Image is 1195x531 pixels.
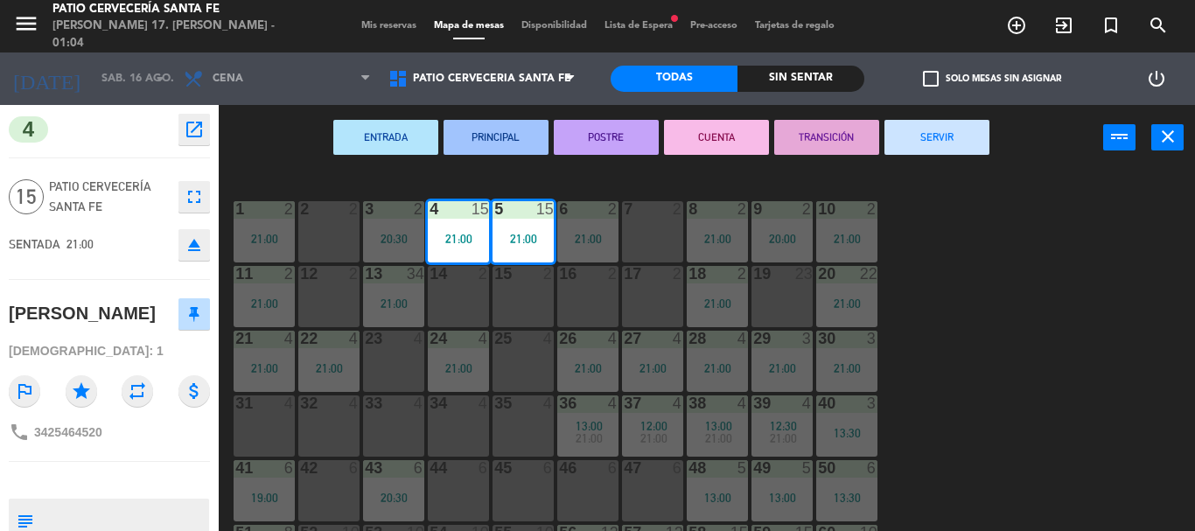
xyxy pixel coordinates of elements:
div: 2 [349,266,360,282]
button: menu [13,10,39,43]
button: TRANSICIÓN [774,120,879,155]
div: 20 [818,266,819,282]
div: 33 [365,395,366,411]
div: 21:00 [234,362,295,374]
div: 4 [737,395,748,411]
div: Sin sentar [737,66,864,92]
div: 29 [753,331,754,346]
span: 3425464520 [34,425,102,439]
span: Mapa de mesas [425,21,513,31]
div: 2 [284,266,295,282]
div: 4 [479,395,489,411]
i: add_circle_outline [1006,15,1027,36]
div: 3 [802,331,813,346]
div: 21 [235,331,236,346]
button: ENTRADA [333,120,438,155]
div: 2 [737,201,748,217]
i: open_in_new [184,119,205,140]
div: 2 [802,201,813,217]
div: 26 [559,331,560,346]
button: power_input [1103,124,1136,150]
div: 21:00 [234,233,295,245]
i: attach_money [178,375,210,407]
div: 5 [494,201,495,217]
div: 23 [365,331,366,346]
span: 12:30 [770,419,797,433]
button: open_in_new [178,114,210,145]
i: power_input [1109,126,1130,147]
span: Lista de Espera [596,21,681,31]
div: Patio Cervecería Santa Fe [52,1,286,18]
i: subject [15,511,34,530]
div: 16 [559,266,560,282]
div: 21:00 [557,362,618,374]
i: power_settings_new [1146,68,1167,89]
div: 15 [536,201,554,217]
div: 9 [753,201,754,217]
span: 12:00 [640,419,667,433]
div: 4 [673,395,683,411]
div: 21:00 [493,233,554,245]
span: 21:00 [576,431,603,445]
div: 49 [753,460,754,476]
div: 2 [673,201,683,217]
div: 21:00 [234,297,295,310]
i: phone [9,422,30,443]
div: 3 [867,331,877,346]
div: 21:00 [816,297,877,310]
div: 13:30 [816,427,877,439]
div: 4 [737,331,748,346]
div: 4 [608,395,618,411]
span: SENTADA [9,237,60,251]
span: Patio Cervecería Santa Fe [413,73,571,85]
div: 4 [543,331,554,346]
div: 37 [624,395,625,411]
span: 21:00 [770,431,797,445]
div: 21:00 [428,362,489,374]
span: Mis reservas [353,21,425,31]
div: 41 [235,460,236,476]
div: 25 [494,331,495,346]
div: [DEMOGRAPHIC_DATA]: 1 [9,336,210,367]
div: 4 [802,395,813,411]
div: 20:30 [363,492,424,504]
div: 6 [284,460,295,476]
div: 15 [472,201,489,217]
div: 13 [365,266,366,282]
button: SERVIR [884,120,989,155]
span: 13:00 [576,419,603,433]
div: 1 [235,201,236,217]
div: 21:00 [751,362,813,374]
div: 6 [673,460,683,476]
div: 21:00 [687,297,748,310]
i: close [1157,126,1178,147]
div: 5 [737,460,748,476]
div: 50 [818,460,819,476]
div: 2 [479,266,489,282]
button: eject [178,229,210,261]
div: 22 [300,331,301,346]
div: 45 [494,460,495,476]
div: 27 [624,331,625,346]
div: 36 [559,395,560,411]
div: 32 [300,395,301,411]
div: 20:30 [363,233,424,245]
div: 2 [673,266,683,282]
i: menu [13,10,39,37]
div: 39 [753,395,754,411]
button: PRINCIPAL [444,120,549,155]
div: Todas [611,66,737,92]
div: 31 [235,395,236,411]
i: repeat [122,375,153,407]
i: outlined_flag [9,375,40,407]
span: Patio Cervecería Santa Fe [49,177,170,217]
div: 21:00 [298,362,360,374]
div: 4 [673,331,683,346]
